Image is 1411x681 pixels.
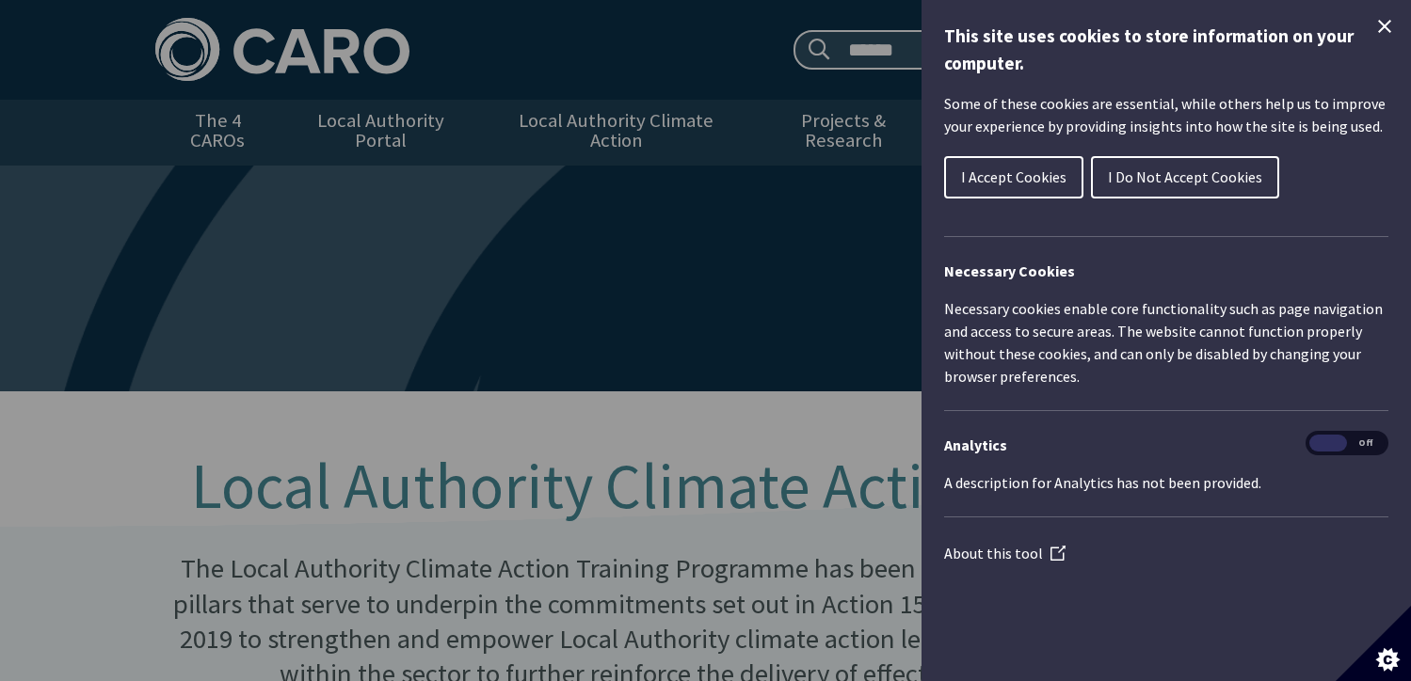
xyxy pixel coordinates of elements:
h3: Analytics [944,434,1388,456]
span: On [1309,435,1347,452]
h1: This site uses cookies to store information on your computer. [944,23,1388,77]
button: Close Cookie Control [1373,15,1396,38]
span: Off [1347,435,1385,452]
span: I Do Not Accept Cookies [1108,167,1262,186]
p: A description for Analytics has not been provided. [944,471,1388,494]
p: Necessary cookies enable core functionality such as page navigation and access to secure areas. T... [944,297,1388,388]
button: Set cookie preferences [1336,606,1411,681]
span: I Accept Cookies [961,167,1066,186]
p: Some of these cookies are essential, while others help us to improve your experience by providing... [944,92,1388,137]
a: About this tool [944,544,1066,562]
h2: Necessary Cookies [944,260,1388,282]
button: I Do Not Accept Cookies [1091,156,1279,198]
button: I Accept Cookies [944,156,1083,198]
